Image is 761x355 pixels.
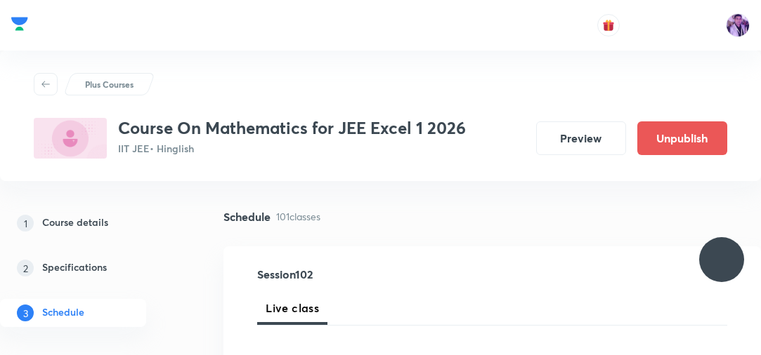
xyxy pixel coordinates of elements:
[276,209,320,224] p: 101 classes
[713,251,730,268] img: ttu
[602,19,615,32] img: avatar
[17,215,34,232] p: 1
[11,13,28,34] img: Company Logo
[597,14,620,36] button: avatar
[17,304,34,321] p: 3
[42,215,108,232] h5: Course details
[223,211,271,222] h4: Schedule
[118,118,466,138] h3: Course On Mathematics for JEE Excel 1 2026
[726,13,750,37] img: preeti Tripathi
[257,269,501,280] h4: Session 102
[42,260,107,276] h5: Specifications
[42,304,84,321] h5: Schedule
[34,118,107,159] img: FE4E2C64-7767-4BB5-8C04-EA9F3D084A38_plus.png
[536,121,626,155] button: Preview
[85,78,134,91] p: Plus Courses
[17,260,34,276] p: 2
[637,121,727,155] button: Unpublish
[11,13,28,38] a: Company Logo
[266,300,319,316] span: Live class
[118,141,466,156] p: IIT JEE • Hinglish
